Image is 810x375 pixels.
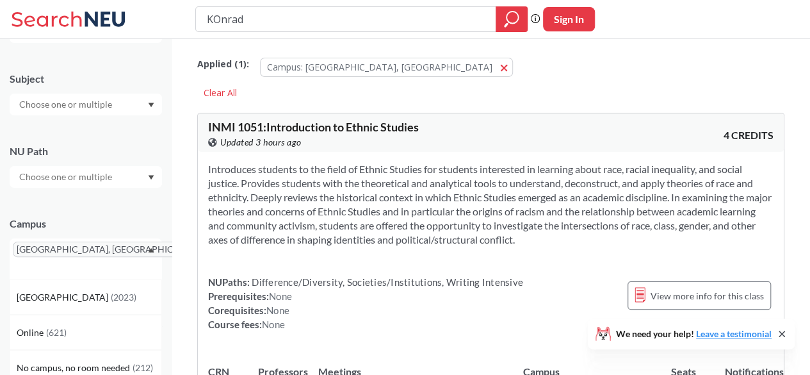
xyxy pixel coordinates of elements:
[266,304,289,316] span: None
[197,57,249,71] span: Applied ( 1 ):
[10,166,162,188] div: Dropdown arrow
[543,7,595,31] button: Sign In
[10,238,162,279] div: [GEOGRAPHIC_DATA], [GEOGRAPHIC_DATA]X to remove pillDropdown arrow[GEOGRAPHIC_DATA](2023)Online(6...
[496,6,528,32] div: magnifying glass
[17,290,111,304] span: [GEOGRAPHIC_DATA]
[10,94,162,115] div: Dropdown arrow
[10,72,162,86] div: Subject
[208,275,523,331] div: NUPaths: Prerequisites: Corequisites: Course fees:
[13,169,120,185] input: Choose one or multiple
[220,135,302,149] span: Updated 3 hours ago
[651,288,764,304] span: View more info for this class
[148,175,154,180] svg: Dropdown arrow
[260,58,513,77] button: Campus: [GEOGRAPHIC_DATA], [GEOGRAPHIC_DATA]
[111,292,136,303] span: ( 2023 )
[10,217,162,231] div: Campus
[696,328,772,339] a: Leave a testimonial
[504,10,519,28] svg: magnifying glass
[724,128,774,142] span: 4 CREDITS
[208,162,774,247] section: Introduces students to the field of Ethnic Studies for students interested in learning about race...
[208,120,419,134] span: INMI 1051 : Introduction to Ethnic Studies
[17,326,46,340] span: Online
[13,97,120,112] input: Choose one or multiple
[13,242,216,257] span: [GEOGRAPHIC_DATA], [GEOGRAPHIC_DATA]X to remove pill
[206,8,487,30] input: Class, professor, course number, "phrase"
[250,276,523,288] span: Difference/Diversity, Societies/Institutions, Writing Intensive
[10,144,162,158] div: NU Path
[267,61,492,73] span: Campus: [GEOGRAPHIC_DATA], [GEOGRAPHIC_DATA]
[46,327,67,338] span: ( 621 )
[148,103,154,108] svg: Dropdown arrow
[17,361,133,375] span: No campus, no room needed
[616,329,772,338] span: We need your help!
[262,319,285,330] span: None
[148,247,154,253] svg: Dropdown arrow
[269,290,292,302] span: None
[133,362,153,373] span: ( 212 )
[197,83,243,103] div: Clear All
